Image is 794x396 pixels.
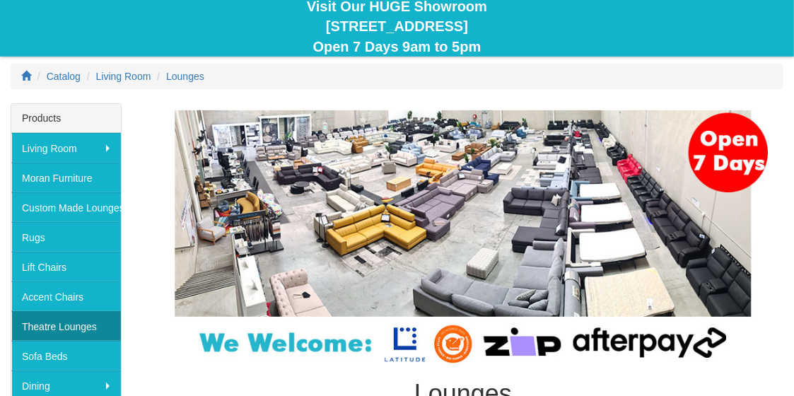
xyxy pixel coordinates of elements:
[47,71,81,82] a: Catalog
[166,71,204,82] a: Lounges
[11,341,121,371] a: Sofa Beds
[11,281,121,311] a: Accent Chairs
[11,133,121,163] a: Living Room
[96,71,151,82] a: Living Room
[11,192,121,222] a: Custom Made Lounges
[11,311,121,341] a: Theatre Lounges
[11,252,121,281] a: Lift Chairs
[143,110,783,366] img: Lounges
[11,222,121,252] a: Rugs
[11,104,121,133] div: Products
[11,163,121,192] a: Moran Furniture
